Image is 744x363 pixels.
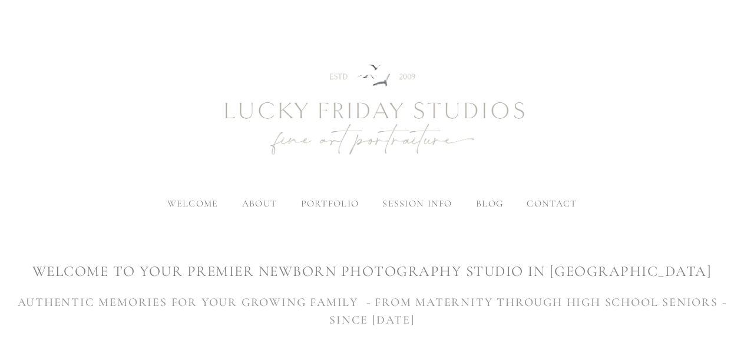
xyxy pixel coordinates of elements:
label: about [242,198,277,209]
h1: WELCOME TO YOUR premier newborn photography studio IN [GEOGRAPHIC_DATA] [11,261,733,282]
a: blog [476,198,503,209]
img: Newborn Photography Denver | Lucky Friday Studios [160,22,584,199]
a: welcome [167,198,219,209]
h3: AUTHENTIC MEMORIES FOR YOUR GROWING FAMILY - FROM MATERNITY THROUGH HIGH SCHOOL SENIORS - SINCE [... [11,294,733,329]
a: contact [527,198,577,209]
label: session info [382,198,452,209]
label: portfolio [301,198,359,209]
